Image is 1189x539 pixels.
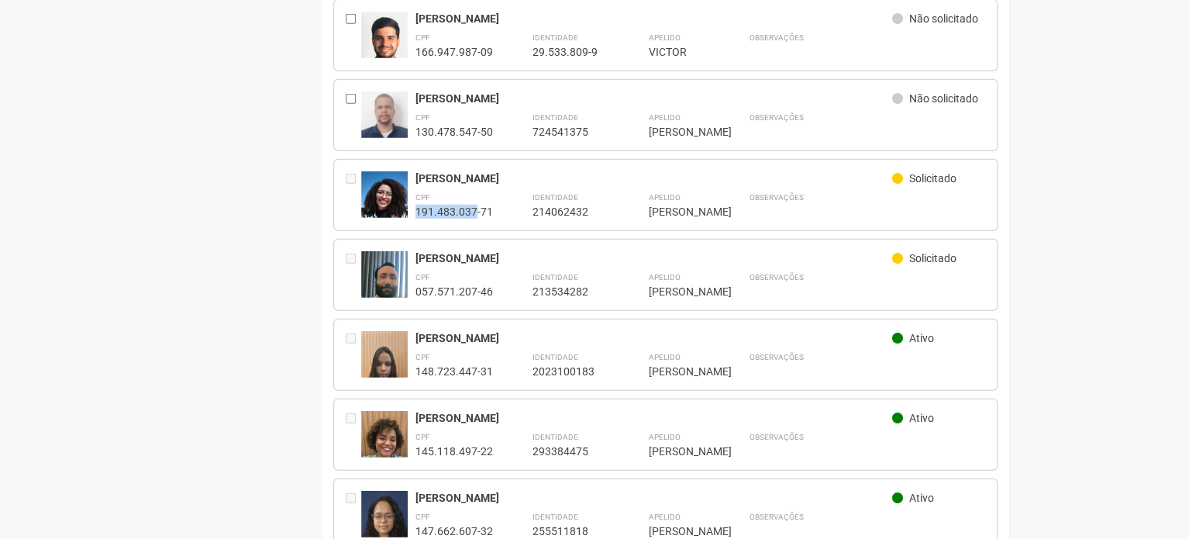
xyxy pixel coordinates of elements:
[532,285,609,299] div: 213534282
[415,92,892,105] div: [PERSON_NAME]
[532,444,609,458] div: 293384475
[648,273,680,282] strong: Apelido
[415,433,430,441] strong: CPF
[415,285,493,299] div: 057.571.207-46
[361,171,408,233] img: user.jpg
[648,524,710,538] div: [PERSON_NAME]
[532,433,577,441] strong: Identidade
[648,125,710,139] div: [PERSON_NAME]
[415,491,892,505] div: [PERSON_NAME]
[648,113,680,122] strong: Apelido
[648,433,680,441] strong: Apelido
[909,492,934,504] span: Ativo
[415,193,430,202] strong: CPF
[361,92,408,150] img: user.jpg
[415,205,493,219] div: 191.483.037-71
[415,171,892,185] div: [PERSON_NAME]
[415,513,430,521] strong: CPF
[648,285,710,299] div: [PERSON_NAME]
[532,513,577,521] strong: Identidade
[749,353,803,361] strong: Observações
[532,273,577,282] strong: Identidade
[415,273,430,282] strong: CPF
[361,331,408,414] img: user.jpg
[346,331,361,378] div: Entre em contato com a Aministração para solicitar o cancelamento ou 2a via
[532,205,609,219] div: 214062432
[532,33,577,42] strong: Identidade
[415,113,430,122] strong: CPF
[415,524,493,538] div: 147.662.607-32
[346,171,361,219] div: Entre em contato com a Aministração para solicitar o cancelamento ou 2a via
[648,365,710,378] div: [PERSON_NAME]
[532,193,577,202] strong: Identidade
[532,353,577,361] strong: Identidade
[415,444,493,458] div: 145.118.497-22
[361,12,408,73] img: user.jpg
[648,444,710,458] div: [PERSON_NAME]
[532,365,609,378] div: 2023100183
[361,251,408,334] img: user.jpg
[749,273,803,282] strong: Observações
[415,353,430,361] strong: CPF
[909,92,978,105] span: Não solicitado
[749,433,803,441] strong: Observações
[415,45,493,59] div: 166.947.987-09
[909,252,956,264] span: Solicitado
[909,12,978,25] span: Não solicitado
[648,193,680,202] strong: Apelido
[532,524,609,538] div: 255511818
[532,113,577,122] strong: Identidade
[415,365,493,378] div: 148.723.447-31
[415,125,493,139] div: 130.478.547-50
[415,411,892,425] div: [PERSON_NAME]
[749,193,803,202] strong: Observações
[909,412,934,424] span: Ativo
[415,251,892,265] div: [PERSON_NAME]
[648,45,710,59] div: VICTOR
[749,513,803,521] strong: Observações
[532,45,609,59] div: 29.533.809-9
[346,491,361,538] div: Entre em contato com a Aministração para solicitar o cancelamento ou 2a via
[532,125,609,139] div: 724541375
[909,172,956,185] span: Solicitado
[346,411,361,458] div: Entre em contato com a Aministração para solicitar o cancelamento ou 2a via
[648,205,710,219] div: [PERSON_NAME]
[909,332,934,344] span: Ativo
[749,113,803,122] strong: Observações
[415,331,892,345] div: [PERSON_NAME]
[648,33,680,42] strong: Apelido
[648,353,680,361] strong: Apelido
[749,33,803,42] strong: Observações
[415,33,430,42] strong: CPF
[361,411,408,494] img: user.jpg
[346,251,361,299] div: Entre em contato com a Aministração para solicitar o cancelamento ou 2a via
[415,12,892,26] div: [PERSON_NAME]
[648,513,680,521] strong: Apelido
